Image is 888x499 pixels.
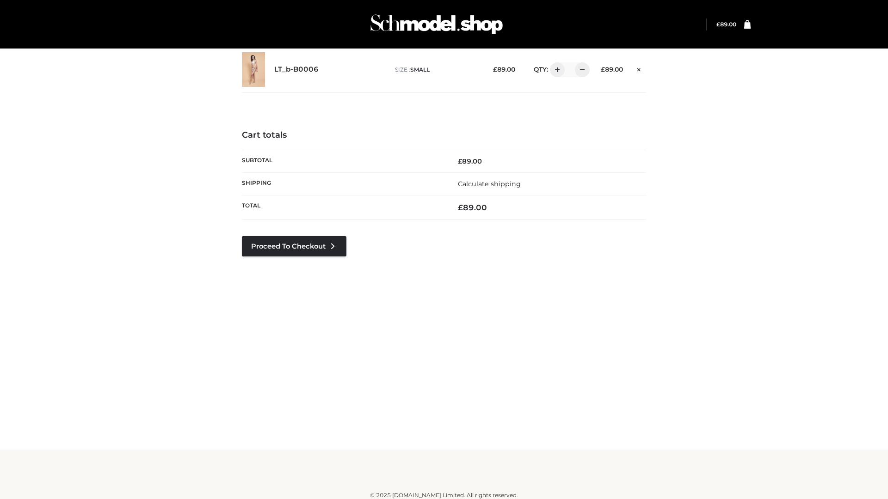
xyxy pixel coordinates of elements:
span: £ [716,21,720,28]
th: Shipping [242,172,444,195]
h4: Cart totals [242,130,646,140]
span: £ [601,66,605,73]
th: Total [242,195,444,220]
a: Proceed to Checkout [242,236,346,256]
a: LT_b-B0006 [274,65,319,74]
a: Remove this item [632,62,646,74]
span: £ [493,66,497,73]
bdi: 89.00 [716,21,736,28]
th: Subtotal [242,150,444,172]
bdi: 89.00 [493,66,515,73]
p: size : [395,66,479,74]
span: £ [458,157,462,165]
div: QTY: [524,62,586,77]
bdi: 89.00 [458,157,482,165]
span: SMALL [410,66,430,73]
a: Calculate shipping [458,180,521,188]
bdi: 89.00 [458,203,487,212]
span: £ [458,203,463,212]
img: Schmodel Admin 964 [367,6,506,43]
a: £89.00 [716,21,736,28]
bdi: 89.00 [601,66,623,73]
